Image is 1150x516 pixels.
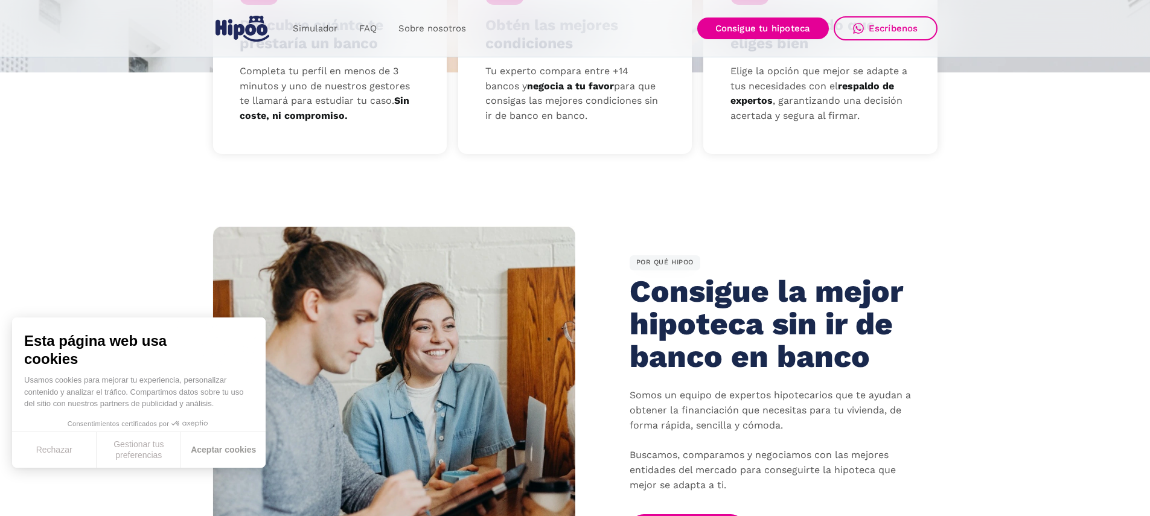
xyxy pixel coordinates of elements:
[282,17,348,40] a: Simulador
[834,16,938,40] a: Escríbenos
[348,17,388,40] a: FAQ
[240,64,420,124] p: Completa tu perfil en menos de 3 minutos y uno de nuestros gestores te llamará para estudiar tu c...
[869,23,918,34] div: Escríbenos
[630,275,908,372] h2: Consigue la mejor hipoteca sin ir de banco en banco
[630,255,701,271] div: POR QUÉ HIPOO
[388,17,477,40] a: Sobre nosotros
[240,95,409,121] strong: Sin coste, ni compromiso.
[213,11,272,46] a: home
[527,80,614,92] strong: negocia a tu favor
[630,388,919,493] p: Somos un equipo de expertos hipotecarios que te ayudan a obtener la financiación que necesitas pa...
[485,64,665,124] p: Tu experto compara entre +14 bancos y para que consigas las mejores condiciones sin ir de banco e...
[730,64,910,124] p: Elige la opción que mejor se adapte a tus necesidades con el , garantizando una decisión acertada...
[697,18,829,39] a: Consigue tu hipoteca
